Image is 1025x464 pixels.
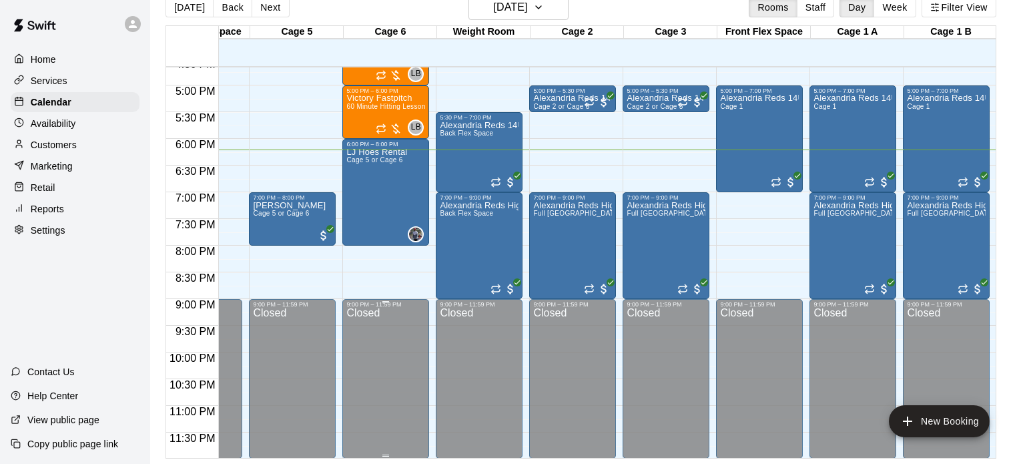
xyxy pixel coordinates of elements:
div: 5:00 PM – 7:00 PM: Alexandria Reds 14U Teams [903,85,990,192]
span: All customers have paid [691,282,704,296]
div: 5:00 PM – 6:00 PM: 60 Minute Hitting Lesson (1:1) [342,85,429,139]
div: 7:00 PM – 9:00 PM: Alexandria Reds High School Teams [436,192,523,299]
div: Calendar [11,92,139,112]
span: 5:00 PM [172,85,219,97]
span: 6:30 PM [172,166,219,177]
span: 8:30 PM [172,272,219,284]
span: 5:30 PM [172,112,219,124]
div: 9:00 PM – 11:59 PM [346,301,425,308]
span: 7:00 PM [172,192,219,204]
div: LJ Hoes [408,226,424,242]
a: Marketing [11,156,139,176]
div: 9:00 PM – 11:59 PM: Closed [249,299,336,459]
div: 7:00 PM – 9:00 PM: Alexandria Reds High School Teams [529,192,616,299]
span: Recurring event [958,177,968,188]
div: 9:00 PM – 11:59 PM [440,301,519,308]
span: Recurring event [864,177,875,188]
div: 9:00 PM – 11:59 PM: Closed [623,299,709,459]
div: Closed [627,308,705,463]
span: 11:00 PM [166,406,218,417]
span: Layla Burczak [413,66,424,82]
p: Copy public page link [27,437,118,451]
div: 5:00 PM – 5:30 PM: Alexandria Reds 14U Teams [623,85,709,112]
p: Services [31,74,67,87]
span: Layla Burczak [413,120,424,136]
span: Back Flex Space [440,130,493,137]
div: Closed [533,308,612,463]
span: LB [411,67,421,81]
div: Front Flex Space [717,26,811,39]
div: Cage 6 [344,26,437,39]
p: Help Center [27,389,78,403]
span: Recurring event [490,284,501,294]
div: Closed [720,308,799,463]
div: Weight Room [437,26,531,39]
div: 7:00 PM – 9:00 PM [813,194,892,201]
span: All customers have paid [691,95,704,109]
span: Recurring event [864,284,875,294]
span: 11:30 PM [166,433,218,444]
div: 7:00 PM – 8:00 PM: John Beaton [249,192,336,246]
span: All customers have paid [597,95,611,109]
div: 5:00 PM – 7:00 PM: Alexandria Reds 14U Teams [716,85,803,192]
span: All customers have paid [504,176,517,189]
p: View public page [27,413,99,427]
div: 9:00 PM – 11:59 PM [720,301,799,308]
div: 9:00 PM – 11:59 PM: Closed [529,299,616,459]
div: Cage 2 [531,26,624,39]
div: Closed [440,308,519,463]
div: 9:00 PM – 11:59 PM [253,301,332,308]
p: Home [31,53,56,66]
div: Cage 1 B [904,26,998,39]
div: 9:00 PM – 11:59 PM [813,301,892,308]
span: Full [GEOGRAPHIC_DATA] [533,210,620,217]
span: All customers have paid [784,176,797,189]
div: 5:30 PM – 7:00 PM: Alexandria Reds 14U Teams [436,112,523,192]
span: Recurring event [771,177,781,188]
a: Availability [11,113,139,134]
div: 9:00 PM – 11:59 PM: Closed [716,299,803,459]
span: 10:30 PM [166,379,218,391]
div: 9:00 PM – 11:59 PM [533,301,612,308]
span: Recurring event [677,97,688,107]
div: 6:00 PM – 8:00 PM: LJ Hoes Rental [342,139,429,246]
div: Closed [813,308,892,463]
p: Availability [31,117,76,130]
div: 5:00 PM – 5:30 PM [533,87,612,94]
div: Layla Burczak [408,120,424,136]
div: Cage 5 [250,26,344,39]
span: LJ Hoes [413,226,424,242]
span: Cage 5 or Cage 6 [253,210,309,217]
p: Customers [31,138,77,152]
div: 5:30 PM – 7:00 PM [440,114,519,121]
span: Cage 1 [720,103,743,110]
div: 9:00 PM – 11:59 PM: Closed [903,299,990,459]
div: 7:00 PM – 8:00 PM [253,194,332,201]
div: 5:00 PM – 5:30 PM [627,87,705,94]
span: Back Flex Space [440,210,493,217]
div: 7:00 PM – 9:00 PM [440,194,519,201]
div: Closed [346,308,425,463]
div: 7:00 PM – 9:00 PM [627,194,705,201]
span: All customers have paid [971,282,984,296]
p: Marketing [31,160,73,173]
span: Cage 2 or Cage 3 [627,103,683,110]
a: Home [11,49,139,69]
p: Reports [31,202,64,216]
span: Recurring event [376,124,386,134]
div: Closed [907,308,986,463]
div: Settings [11,220,139,240]
div: Cage 1 A [811,26,904,39]
div: 5:00 PM – 7:00 PM [907,87,986,94]
span: LB [411,121,421,134]
span: Recurring event [677,284,688,294]
span: Cage 2 or Cage 3 [533,103,589,110]
p: Calendar [31,95,71,109]
span: Cage 1 [813,103,836,110]
span: 60 Minute Hitting Lesson (1:1) [346,103,442,110]
span: 9:30 PM [172,326,219,337]
div: 7:00 PM – 9:00 PM: Alexandria Reds High School Teams [623,192,709,299]
span: Cage 5 or Cage 6 [346,156,402,164]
